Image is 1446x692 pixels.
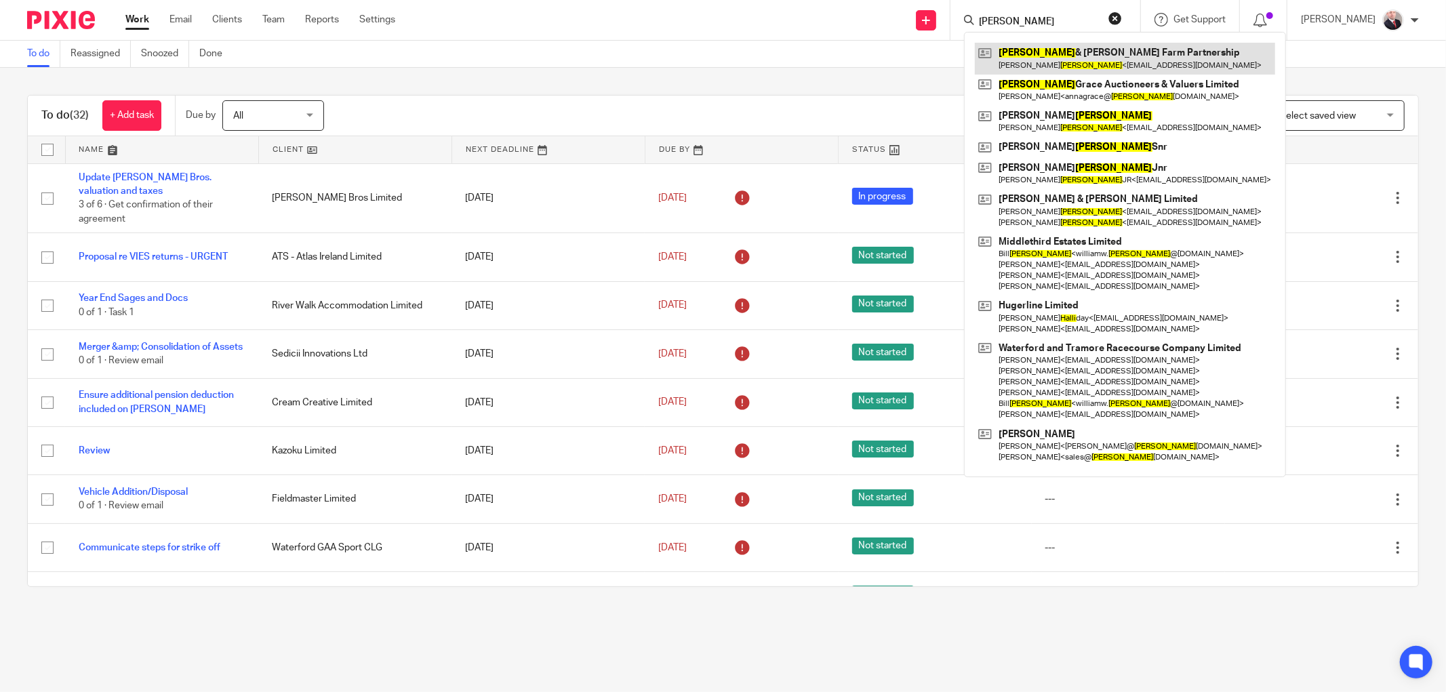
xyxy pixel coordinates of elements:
span: Get Support [1173,15,1226,24]
p: Due by [186,108,216,122]
span: [DATE] [658,446,687,455]
td: [DATE] [451,281,645,329]
span: Not started [852,247,914,264]
a: Email [169,13,192,26]
img: ComerfordFoley-30PS%20-%20Ger%201.jpg [1382,9,1404,31]
td: Sedicii Innovations Ltd [258,330,451,378]
img: Pixie [27,11,95,29]
span: In progress [852,188,913,205]
a: Team [262,13,285,26]
td: [DATE] [451,475,645,523]
span: [DATE] [658,252,687,262]
td: ATS - Atlas Ireland Limited [258,233,451,281]
td: River Walk Accommodation Limited [258,281,451,329]
a: Update [PERSON_NAME] Bros. valuation and taxes [79,173,212,196]
td: Fieldmaster Limited [258,475,451,523]
td: [DATE] [451,572,645,620]
span: [DATE] [658,193,687,203]
a: Reassigned [71,41,131,67]
span: [DATE] [658,543,687,552]
a: Year End Sages and Docs [79,293,188,303]
span: [DATE] [658,349,687,359]
a: Clients [212,13,242,26]
a: + Add task [102,100,161,131]
td: Book Green Ireland DMC Limited [258,572,451,620]
a: Review [79,446,110,455]
td: Kazoku Limited [258,426,451,474]
a: Settings [359,13,395,26]
span: [DATE] [658,494,687,504]
span: 0 of 1 · Review email [79,502,163,511]
a: Done [199,41,233,67]
td: [DATE] [451,330,645,378]
td: [PERSON_NAME] Bros Limited [258,163,451,233]
a: Ensure additional pension deduction included on [PERSON_NAME] [79,390,234,413]
span: [DATE] [658,398,687,407]
span: Not started [852,344,914,361]
span: 0 of 1 · Task 1 [79,308,134,317]
span: Not started [852,296,914,312]
td: [DATE] [451,378,645,426]
td: [DATE] [451,233,645,281]
span: Not started [852,586,914,603]
span: 0 of 1 · Review email [79,356,163,365]
span: [DATE] [658,301,687,310]
a: Work [125,13,149,26]
p: [PERSON_NAME] [1301,13,1375,26]
h1: To do [41,108,89,123]
span: Not started [852,392,914,409]
span: (32) [70,110,89,121]
span: Not started [852,441,914,457]
td: Cream Creative Limited [258,378,451,426]
span: 3 of 6 · Get confirmation of their agreement [79,200,213,224]
a: Proposal re VIES returns - URGENT [79,252,228,262]
a: Snoozed [141,41,189,67]
button: Clear [1108,12,1122,25]
span: Not started [852,489,914,506]
td: [DATE] [451,523,645,571]
a: Merger &amp; Consolidation of Assets [79,342,243,352]
input: Search [978,16,1100,28]
span: All [233,111,243,121]
span: Not started [852,537,914,554]
td: [DATE] [451,163,645,233]
td: [DATE] [451,426,645,474]
a: Vehicle Addition/Disposal [79,487,188,497]
a: To do [27,41,60,67]
a: Reports [305,13,339,26]
td: Waterford GAA Sport CLG [258,523,451,571]
a: Communicate steps for strike off [79,543,220,552]
div: --- [1045,492,1211,506]
span: Select saved view [1280,111,1356,121]
div: --- [1045,541,1211,554]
